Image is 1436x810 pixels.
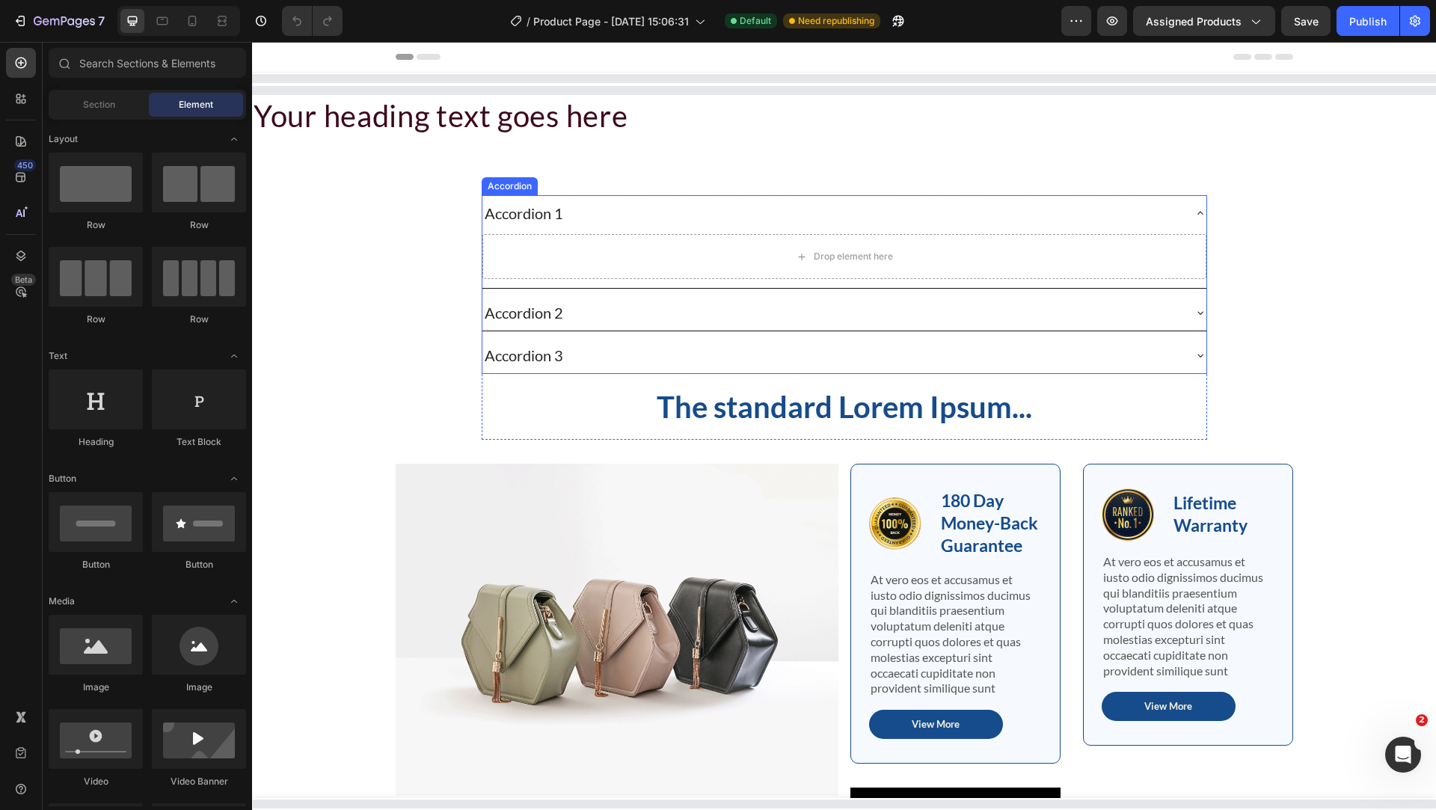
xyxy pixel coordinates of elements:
span: 2 [1416,714,1428,726]
button: 7 [6,6,111,36]
div: Row [152,313,246,326]
p: 7 [98,12,105,30]
div: 450 [14,159,36,171]
div: Undo/Redo [282,6,343,36]
span: Element [179,98,213,111]
span: Toggle open [222,589,246,613]
div: Accordion 3 [230,301,313,325]
span: Need republishing [798,14,874,28]
h2: The standard Lorem Ipsum... [230,344,955,386]
div: Drop element here [562,209,641,221]
span: Default [740,14,771,28]
div: Image [152,681,246,694]
div: Image [49,681,143,694]
div: Heading [49,435,143,449]
span: Media [49,595,75,608]
p: At vero eos et accusamus et iusto odio dignissimos ducimus qui blanditiis praesentium voluptatum ... [619,530,788,654]
button: View More [617,668,751,697]
span: Toggle open [222,344,246,368]
span: Section [83,98,115,111]
button: View More [850,650,984,679]
span: Toggle open [222,127,246,151]
iframe: Intercom live chat [1385,737,1421,773]
div: Publish [1349,13,1387,29]
button: Assigned Products [1133,6,1275,36]
div: View More [660,676,708,689]
div: Beta [11,274,36,286]
span: Toggle open [222,467,246,491]
div: Row [152,218,246,232]
span: Layout [49,132,78,146]
span: Button [49,472,76,485]
div: Row [49,313,143,326]
div: Button [49,558,143,571]
span: Save [1294,15,1319,28]
div: Accordion [233,138,283,151]
button: Save [1281,6,1331,36]
img: gempages_432750572815254551-690d940b-352a-4fda-a2b2-9b28c38afb85.png [617,455,669,508]
div: Video [49,775,143,788]
span: / [527,13,530,29]
img: image_demo.jpg [144,422,586,754]
p: At vero eos et accusamus et iusto odio dignissimos ducimus qui blanditiis praesentium voluptatum ... [851,512,1021,636]
button: Publish [1337,6,1399,36]
iframe: Design area [252,42,1436,810]
span: Text [49,349,67,363]
span: Assigned Products [1146,13,1242,29]
div: Accordion 2 [230,259,313,283]
p: Lifetime Warranty [921,450,1021,495]
div: Button [152,558,246,571]
div: Row [49,218,143,232]
div: View More [892,658,940,671]
input: Search Sections & Elements [49,48,246,78]
div: Text Block [152,435,246,449]
p: 180 Day Money-Back Guarantee [689,448,788,515]
div: Video Banner [152,775,246,788]
img: 432750572815254551-24894a45-d3c4-4f5f-a41c-ec820acd4688.png [850,447,902,499]
span: Product Page - [DATE] 15:06:31 [533,13,689,29]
